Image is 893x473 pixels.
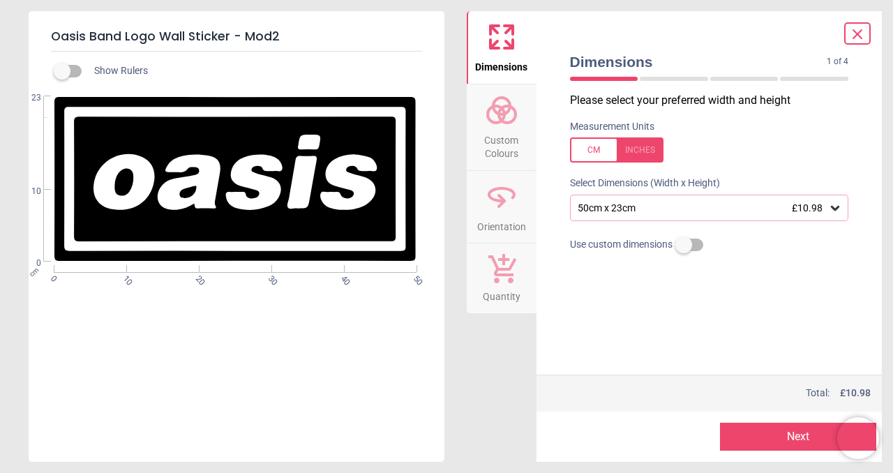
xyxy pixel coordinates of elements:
span: 20 [193,273,202,283]
div: 50cm x 23cm [576,202,829,214]
label: Measurement Units [570,120,654,134]
div: Show Rulers [62,63,444,80]
span: 40 [338,273,347,283]
span: 0 [15,257,41,269]
span: Quantity [483,283,520,304]
span: cm [27,266,40,278]
span: Custom Colours [468,127,535,161]
span: 50 [411,273,420,283]
h5: Oasis Band Logo Wall Sticker - Mod2 [51,22,422,52]
p: Please select your preferred width and height [570,93,860,108]
iframe: Brevo live chat [837,417,879,459]
span: Orientation [477,213,526,234]
span: Dimensions [570,52,827,72]
button: Custom Colours [467,84,536,170]
button: Orientation [467,171,536,243]
span: £10.98 [792,202,823,213]
span: 1 of 4 [827,56,848,68]
span: 23 [15,92,41,104]
span: Dimensions [475,54,527,75]
button: Next [720,423,876,451]
label: Select Dimensions (Width x Height) [559,177,720,190]
span: 0 [47,273,57,283]
button: Dimensions [467,11,536,84]
div: Total: [569,386,871,400]
span: 10 [15,186,41,197]
button: Quantity [467,243,536,313]
span: Use custom dimensions [570,238,673,252]
span: 10 [120,273,129,283]
span: 10.98 [846,387,871,398]
span: £ [840,386,871,400]
span: 30 [265,273,274,283]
